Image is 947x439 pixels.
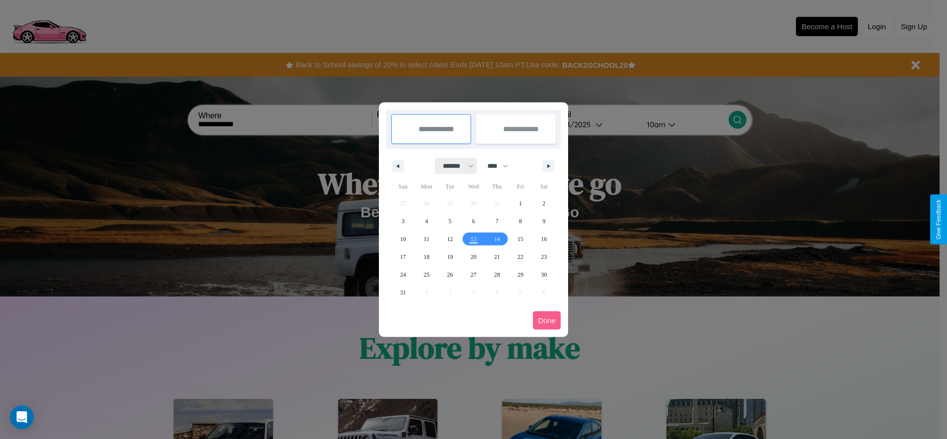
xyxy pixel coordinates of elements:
span: 29 [518,266,524,284]
span: 11 [423,230,429,248]
button: 13 [462,230,485,248]
span: 2 [542,195,545,212]
button: 6 [462,212,485,230]
button: 16 [532,230,556,248]
button: 19 [438,248,462,266]
span: 14 [494,230,500,248]
button: 7 [485,212,509,230]
button: 2 [532,195,556,212]
span: 23 [541,248,547,266]
button: 17 [391,248,415,266]
button: 21 [485,248,509,266]
span: 17 [400,248,406,266]
button: 18 [415,248,438,266]
button: 29 [509,266,532,284]
span: 15 [518,230,524,248]
button: 12 [438,230,462,248]
span: 4 [425,212,428,230]
span: 3 [402,212,405,230]
div: Open Intercom Messenger [10,405,34,429]
span: 18 [423,248,429,266]
span: 19 [447,248,453,266]
span: Wed [462,179,485,195]
button: 3 [391,212,415,230]
span: 6 [472,212,475,230]
button: 10 [391,230,415,248]
button: 22 [509,248,532,266]
span: Mon [415,179,438,195]
button: 31 [391,284,415,301]
div: Give Feedback [935,199,942,240]
button: 20 [462,248,485,266]
span: Tue [438,179,462,195]
button: 11 [415,230,438,248]
button: 9 [532,212,556,230]
button: 30 [532,266,556,284]
span: 26 [447,266,453,284]
button: 8 [509,212,532,230]
button: 28 [485,266,509,284]
span: 25 [423,266,429,284]
button: 14 [485,230,509,248]
span: 5 [449,212,452,230]
span: 16 [541,230,547,248]
span: 7 [495,212,498,230]
button: 27 [462,266,485,284]
button: 25 [415,266,438,284]
span: 20 [471,248,476,266]
span: 28 [494,266,500,284]
span: Fri [509,179,532,195]
span: 30 [541,266,547,284]
button: Done [533,311,561,330]
span: 21 [494,248,500,266]
span: 31 [400,284,406,301]
button: 4 [415,212,438,230]
button: 23 [532,248,556,266]
span: 27 [471,266,476,284]
button: 5 [438,212,462,230]
button: 1 [509,195,532,212]
span: Sat [532,179,556,195]
button: 24 [391,266,415,284]
button: 15 [509,230,532,248]
span: 22 [518,248,524,266]
button: 26 [438,266,462,284]
span: 10 [400,230,406,248]
span: 24 [400,266,406,284]
span: Thu [485,179,509,195]
span: 13 [471,230,476,248]
span: 9 [542,212,545,230]
span: 12 [447,230,453,248]
span: 1 [519,195,522,212]
span: Sun [391,179,415,195]
span: 8 [519,212,522,230]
